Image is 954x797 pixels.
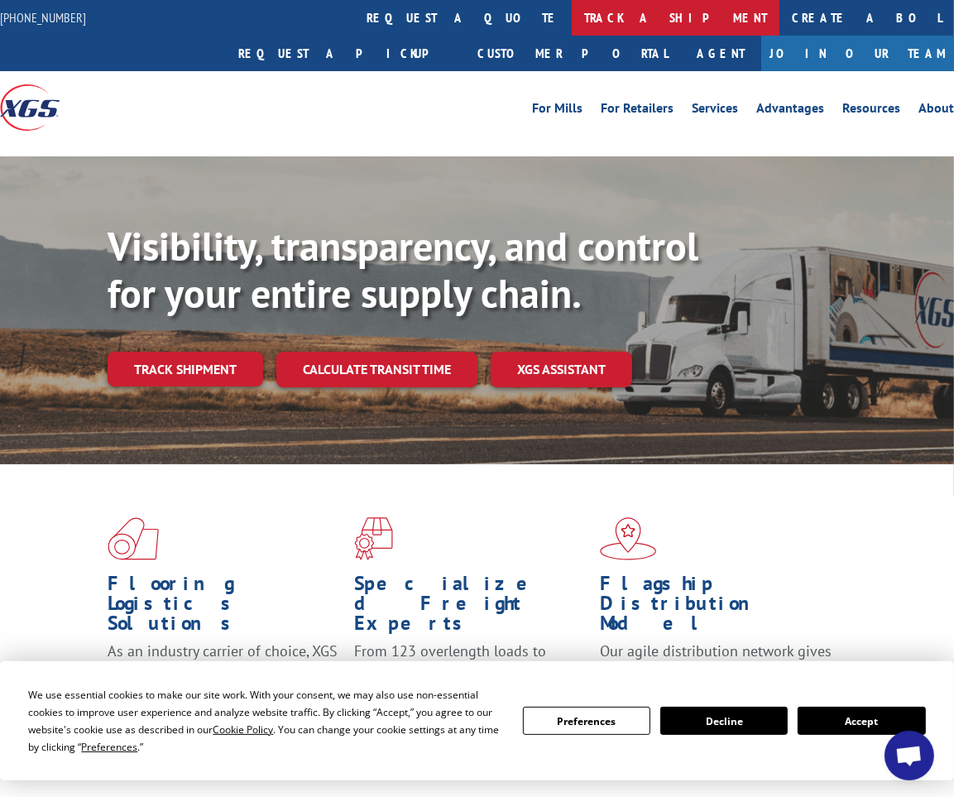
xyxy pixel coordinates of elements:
[600,574,834,641] h1: Flagship Distribution Model
[491,352,632,387] a: XGS ASSISTANT
[108,220,698,319] b: Visibility, transparency, and control for your entire supply chain.
[761,36,954,71] a: Join Our Team
[354,574,588,641] h1: Specialized Freight Experts
[600,517,657,560] img: xgs-icon-flagship-distribution-model-red
[842,102,900,120] a: Resources
[884,731,934,780] div: Open chat
[354,641,588,735] p: From 123 overlength loads to delicate cargo, our experienced staff knows the best way to move you...
[226,36,465,71] a: Request a pickup
[81,740,137,754] span: Preferences
[680,36,761,71] a: Agent
[276,352,477,387] a: Calculate transit time
[523,707,650,735] button: Preferences
[108,574,342,641] h1: Flooring Logistics Solutions
[692,102,738,120] a: Services
[532,102,582,120] a: For Mills
[354,517,393,560] img: xgs-icon-focused-on-flooring-red
[213,723,273,737] span: Cookie Policy
[600,641,832,700] span: Our agile distribution network gives you nationwide inventory management on demand.
[108,517,159,560] img: xgs-icon-total-supply-chain-intelligence-red
[756,102,824,120] a: Advantages
[465,36,680,71] a: Customer Portal
[918,102,954,120] a: About
[660,707,788,735] button: Decline
[798,707,925,735] button: Accept
[28,686,502,756] div: We use essential cookies to make our site work. With your consent, we may also use non-essential ...
[108,352,263,386] a: Track shipment
[108,641,338,719] span: As an industry carrier of choice, XGS has brought innovation and dedication to flooring logistics...
[601,102,674,120] a: For Retailers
